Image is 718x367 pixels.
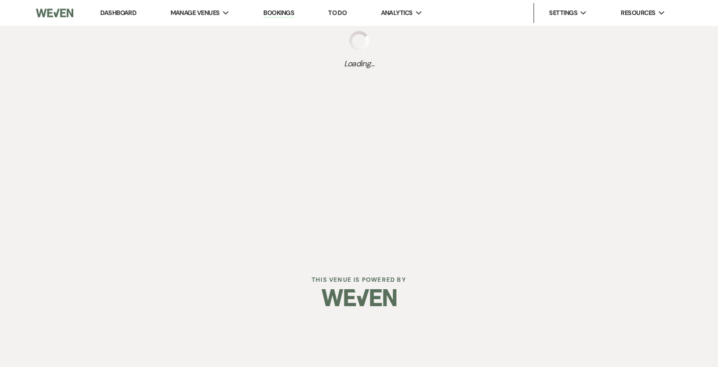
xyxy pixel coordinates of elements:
[621,8,655,18] span: Resources
[263,8,294,18] a: Bookings
[381,8,413,18] span: Analytics
[100,8,136,17] a: Dashboard
[549,8,577,18] span: Settings
[322,280,396,315] img: Weven Logo
[328,8,347,17] a: To Do
[349,31,369,51] img: loading spinner
[344,58,374,70] span: Loading...
[171,8,220,18] span: Manage Venues
[36,2,73,23] img: Weven Logo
